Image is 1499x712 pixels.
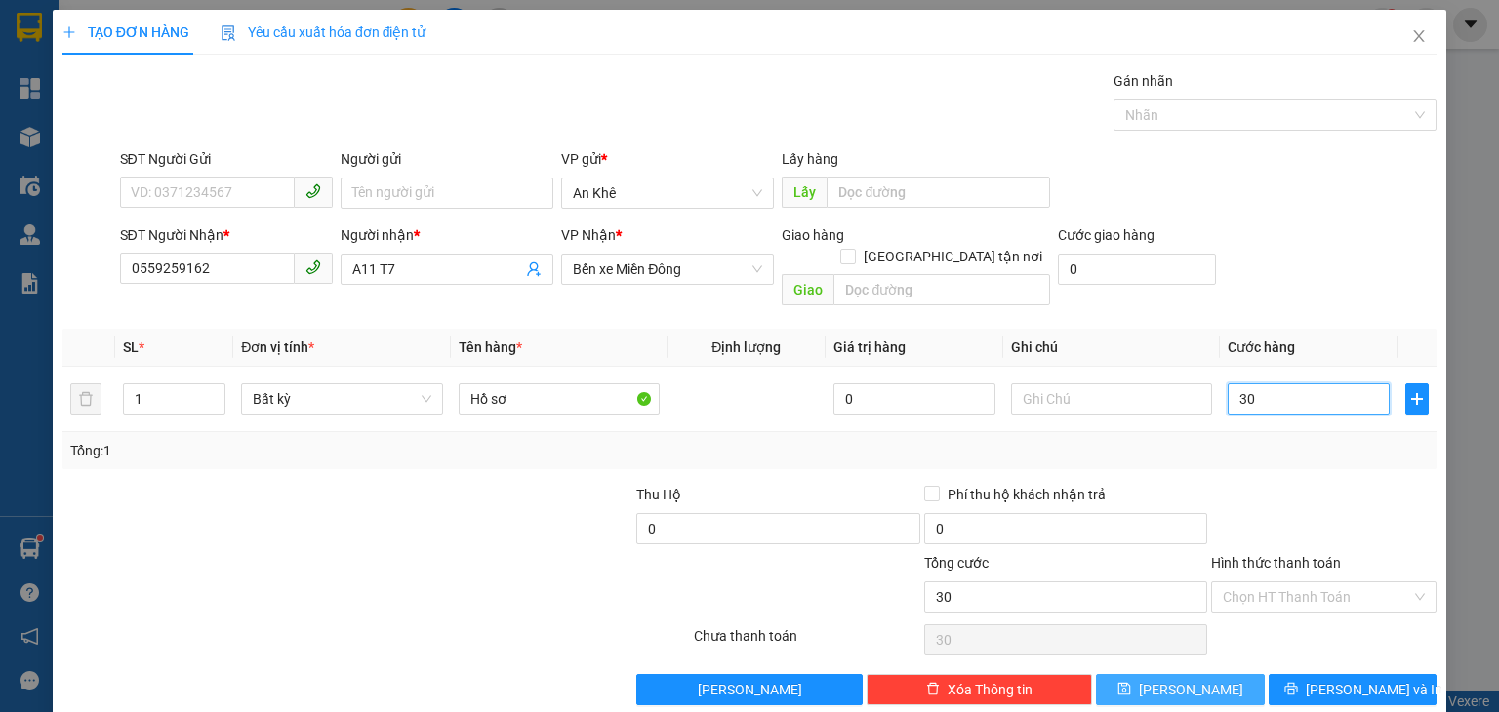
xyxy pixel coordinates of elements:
[782,274,833,305] span: Giao
[305,183,321,199] span: phone
[782,177,827,208] span: Lấy
[1392,10,1446,64] button: Close
[573,178,762,208] span: An Khê
[1096,674,1265,705] button: save[PERSON_NAME]
[1117,682,1131,697] span: save
[70,440,580,461] div: Tổng: 1
[1269,674,1438,705] button: printer[PERSON_NAME] và In
[241,339,314,355] span: Đơn vị tính
[926,682,940,697] span: delete
[459,339,522,355] span: Tên hàng
[782,151,838,167] span: Lấy hàng
[1405,383,1429,415] button: plus
[940,484,1114,505] span: Phí thu hộ khách nhận trả
[526,261,542,277] span: user-add
[782,227,844,243] span: Giao hàng
[1211,555,1341,571] label: Hình thức thanh toán
[561,227,616,243] span: VP Nhận
[120,224,333,246] div: SĐT Người Nhận
[1411,28,1427,44] span: close
[1058,227,1155,243] label: Cước giao hàng
[253,384,430,414] span: Bất kỳ
[221,25,236,41] img: icon
[1306,679,1442,700] span: [PERSON_NAME] và In
[70,383,101,415] button: delete
[62,25,76,39] span: plus
[948,679,1033,700] span: Xóa Thông tin
[341,148,553,170] div: Người gửi
[636,487,681,502] span: Thu Hộ
[833,339,906,355] span: Giá trị hàng
[561,148,774,170] div: VP gửi
[636,674,862,705] button: [PERSON_NAME]
[123,339,139,355] span: SL
[711,339,781,355] span: Định lượng
[120,148,333,170] div: SĐT Người Gửi
[833,383,995,415] input: 0
[221,24,426,40] span: Yêu cầu xuất hóa đơn điện tử
[573,255,762,284] span: Bến xe Miền Đông
[867,674,1092,705] button: deleteXóa Thông tin
[692,625,921,659] div: Chưa thanh toán
[833,274,1050,305] input: Dọc đường
[1003,329,1220,367] th: Ghi chú
[856,246,1050,267] span: [GEOGRAPHIC_DATA] tận nơi
[1011,383,1212,415] input: Ghi Chú
[305,259,321,275] span: phone
[341,224,553,246] div: Người nhận
[924,555,989,571] span: Tổng cước
[62,24,189,40] span: TẠO ĐƠN HÀNG
[1228,339,1295,355] span: Cước hàng
[1284,682,1298,697] span: printer
[1114,73,1173,89] label: Gán nhãn
[698,679,802,700] span: [PERSON_NAME]
[1058,254,1216,285] input: Cước giao hàng
[459,383,660,415] input: VD: Bàn, Ghế
[827,177,1050,208] input: Dọc đường
[1406,391,1428,407] span: plus
[1139,679,1243,700] span: [PERSON_NAME]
